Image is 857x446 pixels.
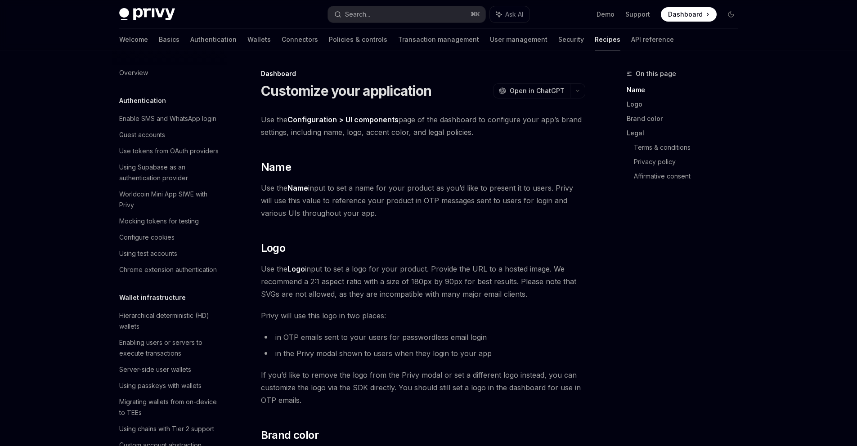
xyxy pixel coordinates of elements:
a: Wallets [247,29,271,50]
a: Use tokens from OAuth providers [112,143,227,159]
span: ⌘ K [471,11,480,18]
a: Using chains with Tier 2 support [112,421,227,437]
div: Migrating wallets from on-device to TEEs [119,397,222,418]
span: If you’d like to remove the logo from the Privy modal or set a different logo instead, you can cu... [261,369,585,406]
div: Worldcoin Mini App SIWE with Privy [119,189,222,210]
a: Logo [627,97,745,111]
a: Brand color [627,111,745,126]
a: Guest accounts [112,127,227,143]
span: Brand color [261,428,319,442]
button: Open in ChatGPT [493,83,570,98]
a: Basics [159,29,179,50]
a: Welcome [119,29,148,50]
a: Mocking tokens for testing [112,213,227,229]
a: Enable SMS and WhatsApp login [112,111,227,127]
h5: Authentication [119,95,166,106]
h5: Wallet infrastructure [119,292,186,303]
div: Overview [119,67,148,78]
a: Configure cookies [112,229,227,245]
a: Privacy policy [634,155,745,169]
a: Authentication [190,29,237,50]
a: Transaction management [398,29,479,50]
a: Dashboard [661,7,717,22]
div: Using passkeys with wallets [119,380,202,391]
span: Name [261,160,292,174]
span: Privy will use this logo in two places: [261,309,585,322]
a: Overview [112,65,227,81]
a: Using passkeys with wallets [112,378,227,394]
span: Dashboard [668,10,703,19]
li: in OTP emails sent to your users for passwordless email login [261,331,585,343]
button: Search...⌘K [328,6,485,22]
a: Connectors [282,29,318,50]
div: Enabling users or servers to execute transactions [119,337,222,359]
div: Hierarchical deterministic (HD) wallets [119,310,222,332]
span: Open in ChatGPT [510,86,565,95]
div: Using test accounts [119,248,177,259]
div: Enable SMS and WhatsApp login [119,113,216,124]
div: Use tokens from OAuth providers [119,146,219,156]
span: Use the input to set a logo for your product. Provide the URL to a hosted image. We recommend a 2... [261,263,585,300]
a: Affirmative consent [634,169,745,183]
span: On this page [636,68,676,79]
li: in the Privy modal shown to users when they login to your app [261,347,585,360]
strong: Name [287,183,308,192]
span: Ask AI [505,10,523,19]
a: Terms & conditions [634,140,745,155]
a: Enabling users or servers to execute transactions [112,334,227,361]
a: Hierarchical deterministic (HD) wallets [112,308,227,334]
a: User management [490,29,547,50]
strong: Configuration > UI components [287,115,399,124]
a: Chrome extension authentication [112,262,227,278]
a: Support [625,10,650,19]
span: Use the page of the dashboard to configure your app’s brand settings, including name, logo, accen... [261,113,585,138]
h1: Customize your application [261,83,432,99]
div: Guest accounts [119,129,165,140]
a: Worldcoin Mini App SIWE with Privy [112,186,227,213]
div: Using Supabase as an authentication provider [119,162,222,183]
span: Logo [261,241,286,255]
a: Policies & controls [329,29,387,50]
button: Toggle dark mode [724,7,738,22]
a: API reference [631,29,674,50]
div: Using chains with Tier 2 support [119,424,214,434]
a: Legal [627,126,745,140]
button: Ask AI [490,6,529,22]
a: Migrating wallets from on-device to TEEs [112,394,227,421]
img: dark logo [119,8,175,21]
div: Chrome extension authentication [119,264,217,275]
a: Demo [597,10,615,19]
div: Mocking tokens for testing [119,216,199,227]
strong: Logo [287,264,305,273]
a: Name [627,83,745,97]
div: Server-side user wallets [119,364,191,375]
div: Search... [345,9,370,20]
a: Using Supabase as an authentication provider [112,159,227,186]
div: Dashboard [261,69,585,78]
a: Recipes [595,29,620,50]
a: Server-side user wallets [112,361,227,378]
div: Configure cookies [119,232,175,243]
a: Using test accounts [112,245,227,262]
span: Use the input to set a name for your product as you’d like to present it to users. Privy will use... [261,182,585,219]
a: Security [558,29,584,50]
